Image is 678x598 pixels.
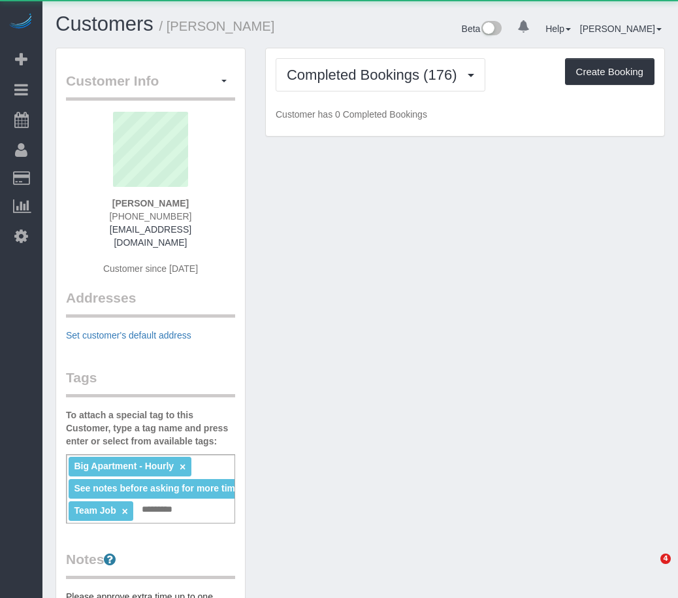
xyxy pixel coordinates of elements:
[66,550,235,579] legend: Notes
[110,224,191,248] a: [EMAIL_ADDRESS][DOMAIN_NAME]
[66,408,235,448] label: To attach a special tag to this Customer, type a tag name and press enter or select from availabl...
[74,461,174,471] span: Big Apartment - Hourly
[66,71,235,101] legend: Customer Info
[103,263,198,274] span: Customer since [DATE]
[109,211,191,222] span: [PHONE_NUMBER]
[112,198,189,208] strong: [PERSON_NAME]
[66,368,235,397] legend: Tags
[159,19,275,33] small: / [PERSON_NAME]
[480,21,502,38] img: New interface
[74,505,116,516] span: Team Job
[660,554,671,564] span: 4
[462,24,502,34] a: Beta
[56,12,153,35] a: Customers
[74,483,240,493] span: See notes before asking for more time
[122,506,128,517] a: ×
[634,554,665,585] iframe: Intercom live chat
[565,58,654,86] button: Create Booking
[580,24,662,34] a: [PERSON_NAME]
[66,330,191,341] a: Set customer's default address
[287,67,463,83] span: Completed Bookings (176)
[180,461,186,473] a: ×
[276,58,485,91] button: Completed Bookings (176)
[8,13,34,31] img: Automaid Logo
[545,24,571,34] a: Help
[276,108,654,121] p: Customer has 0 Completed Bookings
